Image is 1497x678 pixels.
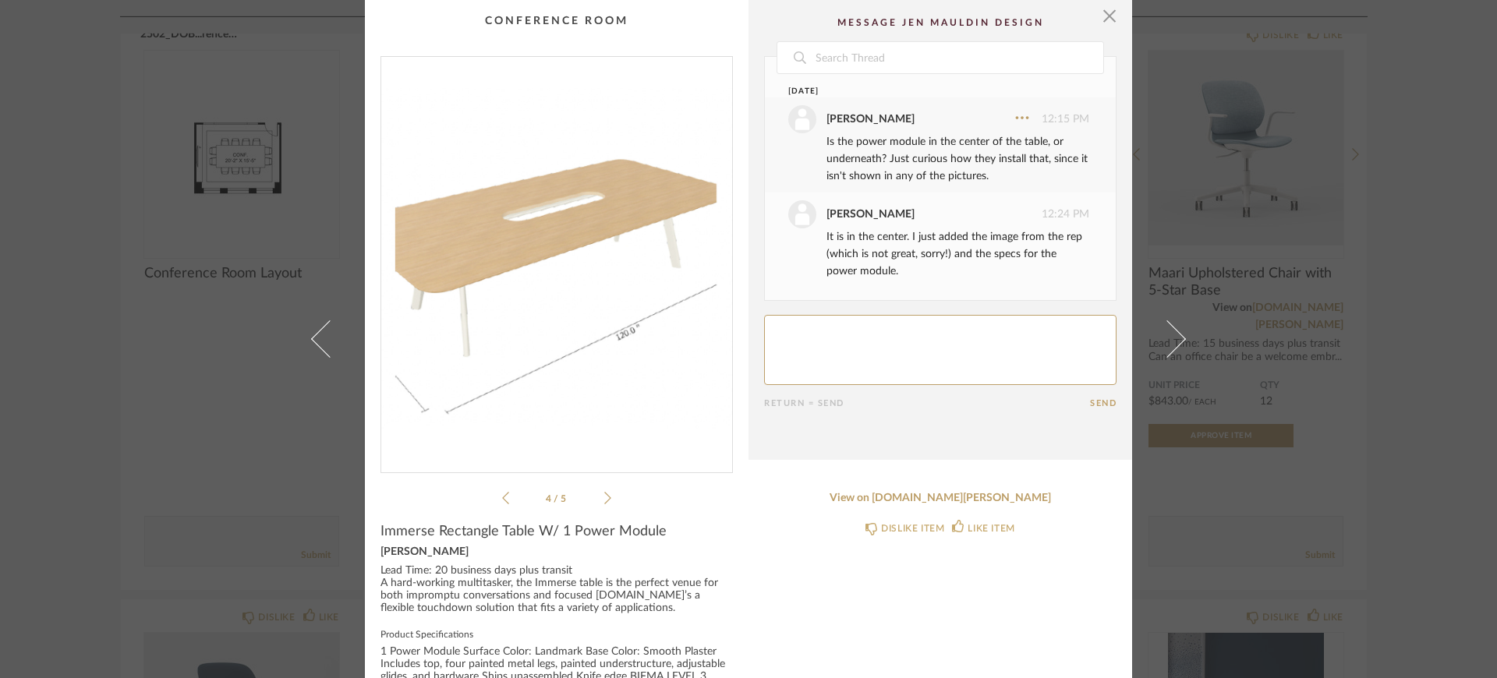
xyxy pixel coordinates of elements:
button: Send [1090,398,1117,408]
span: 4 [546,494,554,503]
div: 12:24 PM [788,200,1089,228]
span: Immerse Rectangle Table W/ 1 Power Module [380,523,667,540]
div: Return = Send [764,398,1090,408]
div: 12:15 PM [788,105,1089,133]
div: 3 [381,57,732,460]
div: Is the power module in the center of the table, or underneath? Just curious how they install that... [826,133,1089,185]
div: [PERSON_NAME] [380,546,733,559]
div: LIKE ITEM [968,521,1014,536]
img: 344ec2ca-7f0b-42c5-a9cd-a5c50a7cfddf_1000x1000.jpg [381,57,732,460]
span: 5 [561,494,568,503]
div: [PERSON_NAME] [826,206,915,223]
input: Search Thread [814,42,1103,73]
div: Lead Time: 20 business days plus transit A hard-working multitasker, the Immerse table is the per... [380,565,733,615]
div: [PERSON_NAME] [826,111,915,128]
span: / [554,494,561,503]
label: Product Specifications [380,627,733,640]
div: [DATE] [788,86,1060,97]
div: It is in the center. I just added the image from the rep (which is not great, sorry!) and the spe... [826,228,1089,280]
a: View on [DOMAIN_NAME][PERSON_NAME] [764,492,1117,505]
div: DISLIKE ITEM [881,521,944,536]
